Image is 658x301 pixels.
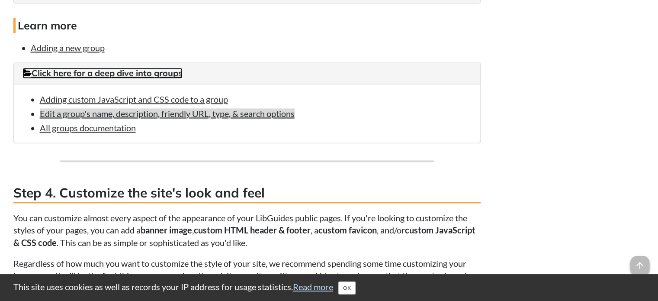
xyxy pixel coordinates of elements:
strong: custom HTML header & footer [194,225,311,235]
span: arrow_upward [630,256,649,275]
h4: Learn more [13,18,481,33]
p: Regardless of how much you want to customize the style of your site, we recommend spending some t... [13,257,481,293]
strong: custom favicon [318,225,377,235]
strong: custom JavaScript & CSS code [13,225,475,247]
a: Edit a group's name, description, friendly URL, type, & search options [40,108,295,119]
strong: banner image [141,225,192,235]
a: arrow_upward [630,257,649,267]
a: Adding a new group [31,42,105,53]
a: Click here for a deep dive into groups [22,68,183,78]
h3: Step 4. Customize the site's look and feel [13,184,481,203]
button: Close [338,282,356,295]
p: You can customize almost every aspect of the appearance of your LibGuides public pages. If you're... [13,212,481,248]
a: All groups documentation [40,123,136,133]
div: This site uses cookies as well as records your IP address for usage statistics. [5,281,654,295]
a: Adding custom JavaScript and CSS code to a group [40,94,228,104]
a: Read more [293,282,333,292]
